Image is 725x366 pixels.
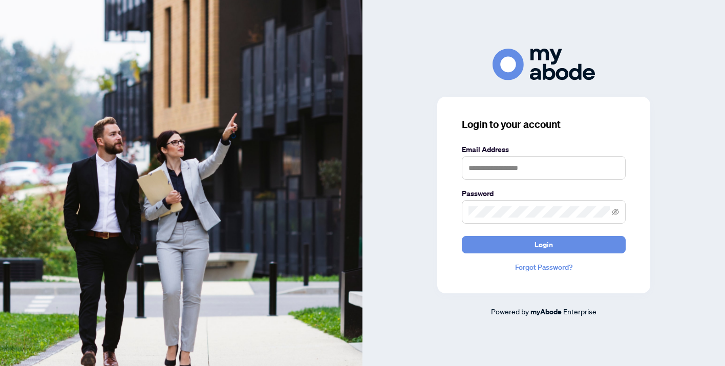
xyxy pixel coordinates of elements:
button: Login [462,236,626,253]
a: myAbode [530,306,562,317]
label: Email Address [462,144,626,155]
span: Powered by [491,307,529,316]
span: Login [535,236,553,253]
label: Password [462,188,626,199]
a: Forgot Password? [462,262,626,273]
img: ma-logo [493,49,595,80]
h3: Login to your account [462,117,626,132]
span: Enterprise [563,307,596,316]
span: eye-invisible [612,208,619,216]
